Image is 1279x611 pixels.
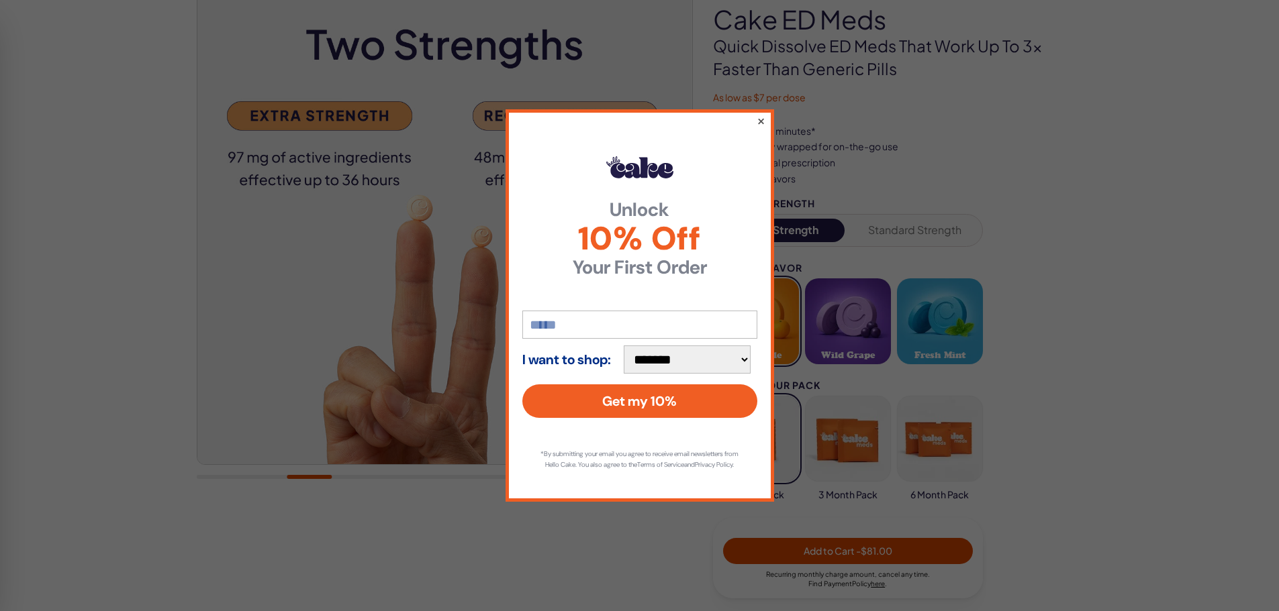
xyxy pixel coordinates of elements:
a: Privacy Policy [695,460,732,469]
span: 10% Off [522,223,757,255]
a: Terms of Service [637,460,684,469]
button: × [756,113,765,129]
strong: Unlock [522,201,757,219]
img: Hello Cake [606,156,673,178]
strong: Your First Order [522,258,757,277]
button: Get my 10% [522,384,757,418]
strong: I want to shop: [522,352,611,367]
p: *By submitting your email you agree to receive email newsletters from Hello Cake. You also agree ... [536,449,744,470]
